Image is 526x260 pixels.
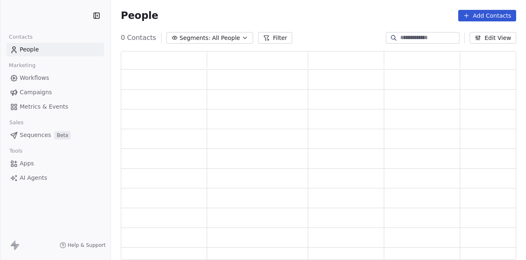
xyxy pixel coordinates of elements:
a: SequencesBeta [7,128,104,142]
button: Filter [258,32,292,44]
a: Campaigns [7,86,104,99]
span: Workflows [20,74,49,82]
span: Metrics & Events [20,102,68,111]
span: Sequences [20,131,51,139]
button: Add Contacts [458,10,516,21]
button: Edit View [470,32,516,44]
a: AI Agents [7,171,104,185]
span: AI Agents [20,174,47,182]
span: Help & Support [68,242,106,248]
a: Metrics & Events [7,100,104,114]
a: Workflows [7,71,104,85]
span: Tools [6,145,26,157]
span: Contacts [5,31,36,43]
span: People [121,9,158,22]
span: Campaigns [20,88,52,97]
span: Beta [54,131,71,139]
span: Apps [20,159,34,168]
span: Segments: [180,34,210,42]
a: Apps [7,157,104,170]
span: 0 Contacts [121,33,156,43]
a: People [7,43,104,56]
span: Marketing [5,59,39,72]
span: People [20,45,39,54]
a: Help & Support [60,242,106,248]
span: Sales [6,116,27,129]
span: All People [212,34,240,42]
